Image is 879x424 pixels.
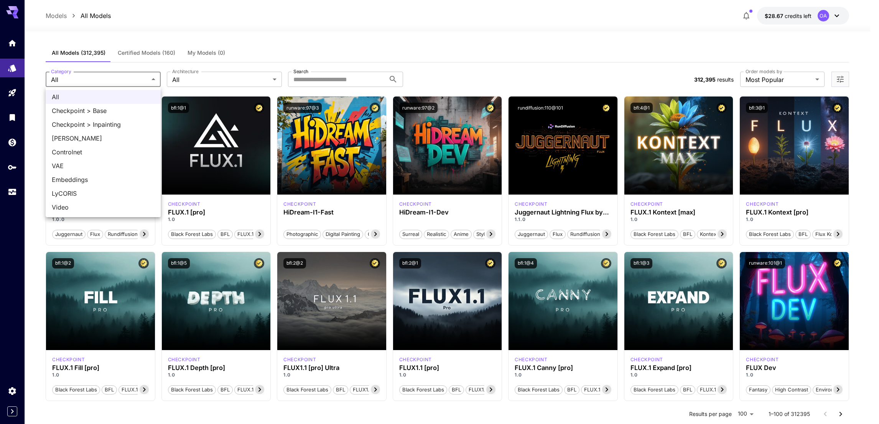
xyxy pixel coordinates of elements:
[52,147,155,157] span: Controlnet
[52,106,155,115] span: Checkpoint > Base
[52,161,155,170] span: VAE
[52,189,155,198] span: LyCORIS
[52,120,155,129] span: Checkpoint > Inpainting
[52,175,155,184] span: Embeddings
[52,203,155,212] span: Video
[52,92,155,101] span: All
[52,134,155,143] span: [PERSON_NAME]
